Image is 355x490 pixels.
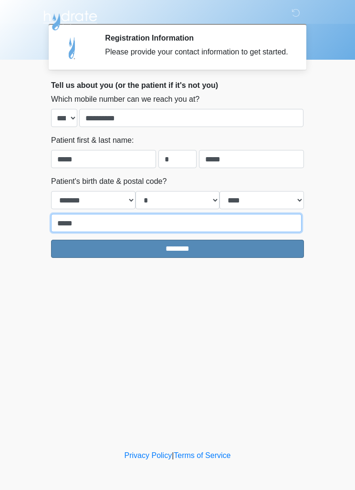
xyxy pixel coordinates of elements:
[51,81,304,90] h2: Tell us about you (or the patient if it's not you)
[174,451,230,459] a: Terms of Service
[42,7,99,31] img: Hydrate IV Bar - Scottsdale Logo
[51,176,167,187] label: Patient's birth date & postal code?
[51,135,134,146] label: Patient first & last name:
[51,94,199,105] label: Which mobile number can we reach you at?
[105,46,290,58] div: Please provide your contact information to get started.
[58,33,87,62] img: Agent Avatar
[125,451,172,459] a: Privacy Policy
[172,451,174,459] a: |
